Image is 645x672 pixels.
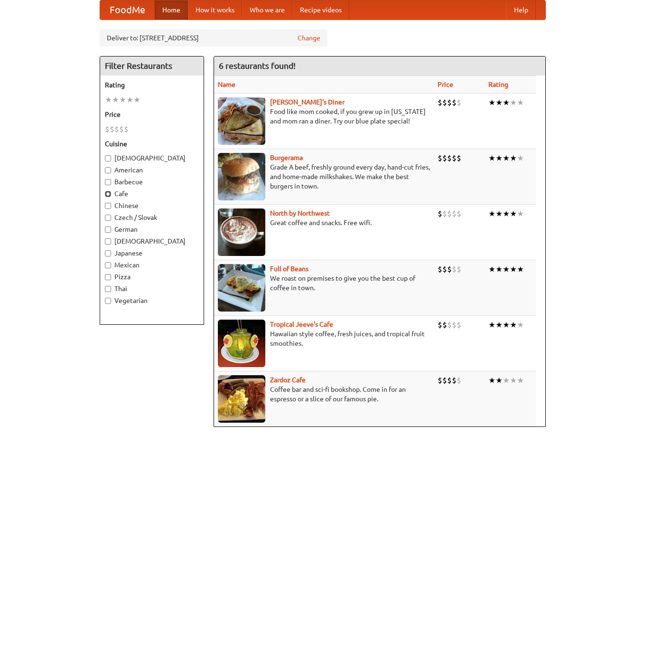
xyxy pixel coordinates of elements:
[442,97,447,108] li: $
[488,153,495,163] li: ★
[105,139,199,149] h5: Cuisine
[298,33,320,43] a: Change
[105,110,199,119] h5: Price
[270,321,333,328] a: Tropical Jeeve's Cafe
[105,286,111,292] input: Thai
[218,81,235,88] a: Name
[495,208,503,219] li: ★
[503,264,510,274] li: ★
[270,154,303,161] a: Burgerama
[442,264,447,274] li: $
[495,375,503,386] li: ★
[457,375,461,386] li: $
[447,320,452,330] li: $
[517,375,524,386] li: ★
[503,153,510,163] li: ★
[488,320,495,330] li: ★
[495,264,503,274] li: ★
[218,97,265,145] img: sallys.jpg
[438,81,453,88] a: Price
[457,264,461,274] li: $
[270,209,330,217] a: North by Northwest
[100,29,327,47] div: Deliver to: [STREET_ADDRESS]
[105,248,199,258] label: Japanese
[105,191,111,197] input: Cafe
[447,208,452,219] li: $
[510,264,517,274] li: ★
[510,97,517,108] li: ★
[100,57,204,76] h4: Filter Restaurants
[517,208,524,219] li: ★
[452,153,457,163] li: $
[105,177,199,187] label: Barbecue
[119,95,126,105] li: ★
[105,215,111,221] input: Czech / Slovak
[105,201,199,210] label: Chinese
[438,264,442,274] li: $
[442,320,447,330] li: $
[517,153,524,163] li: ★
[488,81,508,88] a: Rating
[457,320,461,330] li: $
[438,208,442,219] li: $
[488,97,495,108] li: ★
[438,153,442,163] li: $
[218,153,265,200] img: burgerama.jpg
[119,124,124,134] li: $
[503,208,510,219] li: ★
[100,0,155,19] a: FoodMe
[112,95,119,105] li: ★
[452,320,457,330] li: $
[155,0,188,19] a: Home
[105,298,111,304] input: Vegetarian
[438,97,442,108] li: $
[442,375,447,386] li: $
[438,375,442,386] li: $
[447,153,452,163] li: $
[105,179,111,185] input: Barbecue
[105,250,111,256] input: Japanese
[270,98,345,106] a: [PERSON_NAME]'s Diner
[105,167,111,173] input: American
[452,97,457,108] li: $
[218,320,265,367] img: jeeves.jpg
[105,124,110,134] li: $
[242,0,292,19] a: Who we are
[488,208,495,219] li: ★
[488,264,495,274] li: ★
[105,284,199,293] label: Thai
[105,296,199,305] label: Vegetarian
[510,208,517,219] li: ★
[105,203,111,209] input: Chinese
[517,264,524,274] li: ★
[218,385,430,404] p: Coffee bar and sci-fi bookshop. Come in for an espresso or a slice of our famous pie.
[218,274,430,293] p: We roast on premises to give you the best cup of coffee in town.
[105,272,199,282] label: Pizza
[105,213,199,222] label: Czech / Slovak
[457,153,461,163] li: $
[218,218,430,227] p: Great coffee and snacks. Free wifi.
[218,107,430,126] p: Food like mom cooked, if you grew up in [US_STATE] and mom ran a diner. Try our blue plate special!
[452,375,457,386] li: $
[105,189,199,199] label: Cafe
[495,97,503,108] li: ★
[105,80,199,90] h5: Rating
[218,162,430,191] p: Grade A beef, freshly ground every day, hand-cut fries, and home-made milkshakes. We make the bes...
[105,262,111,268] input: Mexican
[452,208,457,219] li: $
[510,153,517,163] li: ★
[218,264,265,312] img: beans.jpg
[457,97,461,108] li: $
[488,375,495,386] li: ★
[270,376,306,384] b: Zardoz Cafe
[105,155,111,161] input: [DEMOGRAPHIC_DATA]
[105,260,199,270] label: Mexican
[218,208,265,256] img: north.jpg
[503,375,510,386] li: ★
[126,95,133,105] li: ★
[218,329,430,348] p: Hawaiian style coffee, fresh juices, and tropical fruit smoothies.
